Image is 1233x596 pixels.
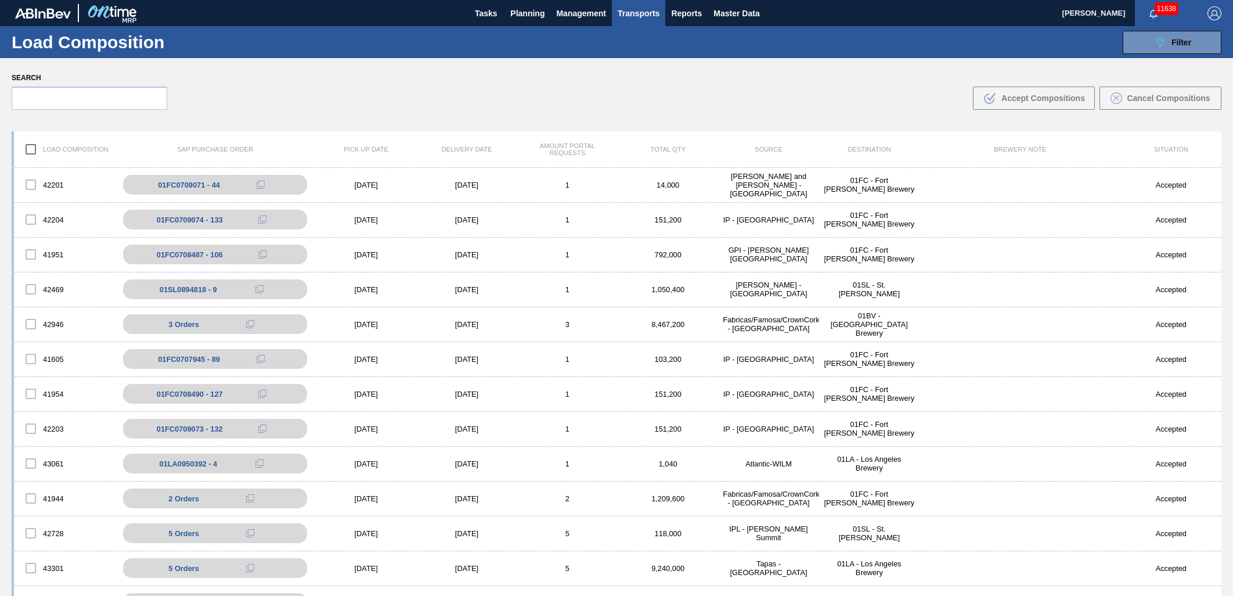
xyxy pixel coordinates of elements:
div: Accepted [1121,320,1221,329]
span: Reports [671,6,702,20]
div: 1 [517,216,618,224]
div: 01FC - Fort Collins Brewery [819,490,920,507]
div: Accepted [1121,285,1221,294]
div: Destination [819,146,920,153]
div: [DATE] [316,250,416,259]
span: Transports [618,6,659,20]
div: 1 [517,285,618,294]
div: 1 [517,250,618,259]
div: IP - Wheat Ridge [718,355,819,364]
div: [DATE] [316,181,416,189]
div: 42946 [14,312,114,336]
div: Pick up Date [316,146,416,153]
div: 01FC0707945 - 89 [158,355,220,364]
div: 01FC0708490 - 127 [157,390,223,398]
div: 41954 [14,382,114,406]
div: Copy [239,561,262,575]
div: Copy [248,282,271,296]
span: Accept Compositions [1001,94,1085,103]
div: [DATE] [316,320,416,329]
div: 01FC - Fort Collins Brewery [819,385,920,403]
span: Filter [1171,38,1191,47]
div: 792,000 [618,250,718,259]
div: GPI - W. Monroe [718,246,819,263]
div: 42204 [14,207,114,232]
div: [DATE] [416,285,517,294]
div: Delivery Date [416,146,517,153]
div: [DATE] [416,355,517,364]
div: Load composition [14,137,114,161]
div: 5 [517,529,618,538]
div: [DATE] [416,564,517,573]
div: 01FC0709071 - 44 [158,181,220,189]
div: 1,209,600 [618,494,718,503]
div: IP - Wheat Ridge [718,425,819,433]
span: 5 Orders [168,529,199,538]
div: [DATE] [416,320,517,329]
div: [DATE] [316,390,416,398]
span: Cancel Compositions [1127,94,1210,103]
div: IPL - Lee's Summit [718,525,819,542]
div: 1 [517,425,618,433]
div: Fabricas/Famosa/CrownCork - Monterrey [718,315,819,333]
div: 43061 [14,451,114,476]
div: Berry - Evansville [718,281,819,298]
div: Accepted [1121,390,1221,398]
div: [DATE] [316,494,416,503]
button: Accept Compositions [973,87,1095,110]
div: Accepted [1121,216,1221,224]
div: 01FC - Fort Collins Brewery [819,420,920,437]
div: [DATE] [316,355,416,364]
div: Copy [248,457,271,471]
span: 3 Orders [168,320,199,329]
div: [DATE] [416,494,517,503]
div: 8,467,200 [618,320,718,329]
div: Amount Portal Requests [517,142,618,156]
div: [DATE] [316,216,416,224]
div: 5 [517,564,618,573]
div: 1 [517,390,618,398]
div: 01FC0708487 - 106 [157,250,223,259]
div: 01FC0709073 - 132 [157,425,223,433]
div: 01FC - Fort Collins Brewery [819,350,920,368]
span: Master Data [713,6,759,20]
div: Situation [1121,146,1221,153]
div: 01SL0894818 - 9 [160,285,217,294]
div: 41951 [14,242,114,267]
div: 41944 [14,486,114,511]
div: IP - Wheat Ridge [718,216,819,224]
div: Accepted [1121,564,1221,573]
div: 1 [517,181,618,189]
div: Accepted [1121,529,1221,538]
div: Copy [251,422,274,436]
div: Copy [239,491,262,505]
div: Accepted [1121,494,1221,503]
div: 14,000 [618,181,718,189]
div: 01LA0950392 - 4 [160,459,218,468]
img: Logout [1207,6,1221,20]
div: 42728 [14,521,114,545]
div: Accepted [1121,181,1221,189]
div: 9,240,000 [618,564,718,573]
div: Copy [249,352,272,366]
div: SAP Purchase Order [114,146,316,153]
div: [DATE] [416,425,517,433]
div: Accepted [1121,425,1221,433]
button: Notifications [1135,5,1172,21]
div: 01BV - Baldwinsville Brewery [819,311,920,338]
div: 43301 [14,556,114,580]
div: 3 [517,320,618,329]
div: Tapas - Zacatecas [718,559,819,577]
div: 01FC - Fort Collins Brewery [819,176,920,193]
div: 01FC - Fort Collins Brewery [819,246,920,263]
div: 151,200 [618,425,718,433]
span: 5 Orders [168,564,199,573]
div: 41605 [14,347,114,371]
div: Total Qty [618,146,718,153]
div: Copy [251,387,274,401]
div: Fabricas/Famosa/CrownCork - Monterrey [718,490,819,507]
div: 1 [517,355,618,364]
img: TNhmsLtSVTkK8tSr43FrP2fwEKptu5GPRR3wAAAABJRU5ErkJggg== [15,8,71,19]
span: Tasks [473,6,499,20]
div: 151,200 [618,216,718,224]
